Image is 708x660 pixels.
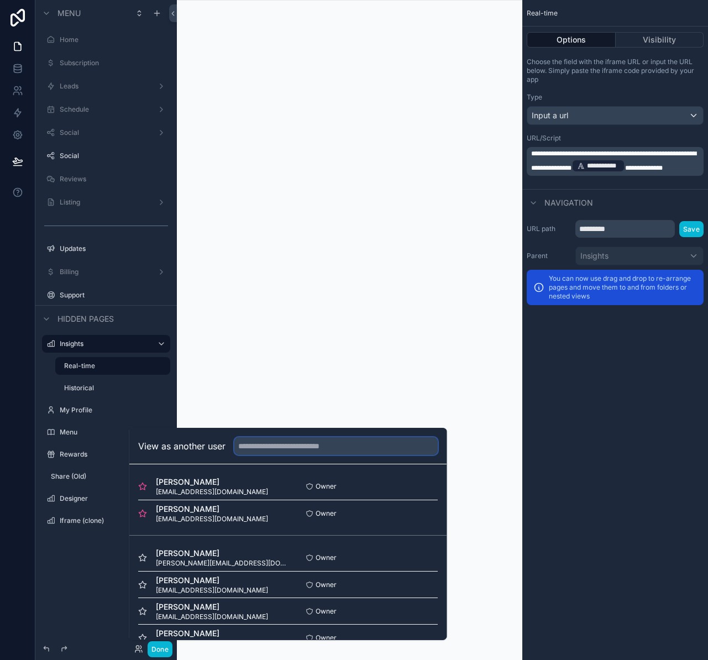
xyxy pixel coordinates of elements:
label: Social [60,128,153,137]
span: Owner [316,607,337,616]
label: Subscription [60,59,168,67]
span: Hidden pages [57,313,114,324]
label: Home [60,35,168,44]
label: Billing [60,268,153,276]
span: [PERSON_NAME] [156,504,268,515]
p: Choose the field with the iframe URL or input the URL below. Simply paste the iframe code provide... [527,57,704,84]
span: [EMAIL_ADDRESS][DOMAIN_NAME] [156,612,268,621]
span: Owner [316,509,337,518]
label: Designer [60,494,168,503]
span: Owner [316,482,337,491]
button: Done [148,641,172,657]
span: [EMAIL_ADDRESS][DOMAIN_NAME] [156,639,268,648]
label: Schedule [60,105,153,114]
label: URL/Script [527,134,561,143]
label: Leads [60,82,153,91]
label: Historical [64,384,168,392]
label: Insights [60,339,148,348]
button: Visibility [616,32,704,48]
label: Share (Old) [51,472,168,481]
span: Owner [316,580,337,589]
span: [PERSON_NAME] [156,601,268,612]
label: Support [60,291,168,300]
div: scrollable content [527,147,704,176]
p: You can now use drag and drop to re-arrange pages and move them to and from folders or nested views [549,274,697,301]
span: [EMAIL_ADDRESS][DOMAIN_NAME] [156,488,268,496]
button: Options [527,32,616,48]
button: Insights [575,247,704,265]
span: Input a url [532,110,568,121]
span: Insights [580,250,609,261]
span: Real-time [527,9,558,18]
label: Reviews [60,175,168,184]
h2: View as another user [138,439,225,453]
button: Input a url [527,106,704,125]
span: Menu [57,8,81,19]
span: Owner [316,553,337,562]
label: Updates [60,244,168,253]
label: URL path [527,224,571,233]
span: [PERSON_NAME][EMAIL_ADDRESS][DOMAIN_NAME] [156,559,288,568]
span: [EMAIL_ADDRESS][DOMAIN_NAME] [156,515,268,523]
span: Owner [316,633,337,642]
label: Parent [527,252,571,260]
label: Real-time [64,362,164,370]
button: Save [679,221,704,237]
label: Type [527,93,542,102]
label: Iframe (clone) [60,516,168,525]
span: Navigation [544,197,593,208]
label: Social [60,151,168,160]
label: My Profile [60,406,168,415]
span: [PERSON_NAME] [156,548,288,559]
label: Listing [60,198,153,207]
span: [EMAIL_ADDRESS][DOMAIN_NAME] [156,586,268,595]
label: Menu [60,428,153,437]
label: Rewards [60,450,168,459]
span: [PERSON_NAME] [156,575,268,586]
span: [PERSON_NAME] [156,628,268,639]
span: [PERSON_NAME] [156,476,268,488]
